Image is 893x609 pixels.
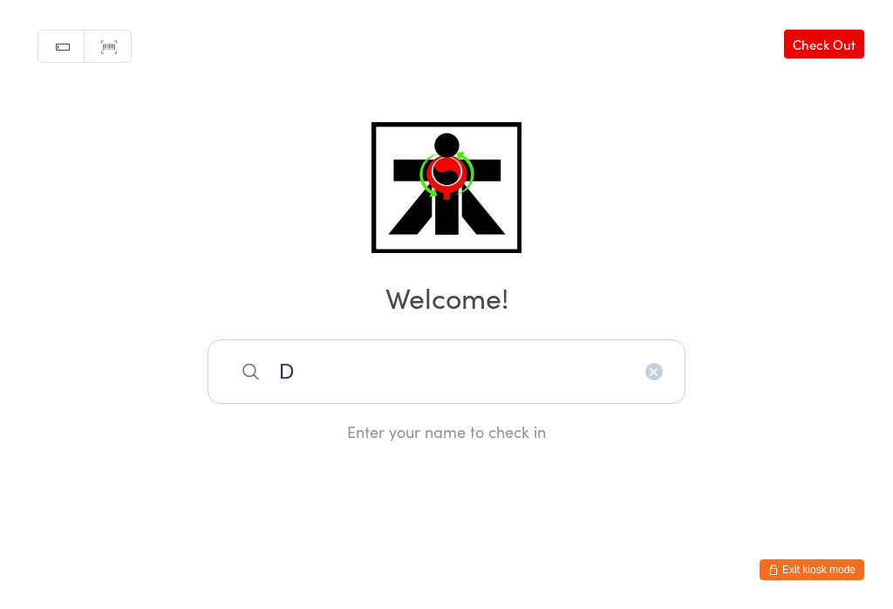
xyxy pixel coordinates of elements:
[760,559,864,580] button: Exit kiosk mode
[784,30,864,58] a: Check Out
[372,122,521,253] img: ATI Martial Arts Joondalup
[208,339,685,404] input: Search
[17,277,876,317] h2: Welcome!
[208,421,685,442] div: Enter your name to check in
